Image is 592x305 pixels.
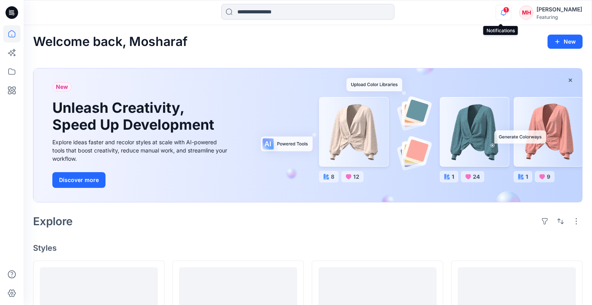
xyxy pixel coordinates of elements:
button: Discover more [52,172,105,188]
div: Explore ideas faster and recolor styles at scale with AI-powered tools that boost creativity, red... [52,138,229,163]
h4: Styles [33,243,583,253]
h2: Explore [33,215,73,228]
span: 1 [503,7,509,13]
h1: Unleash Creativity, Speed Up Development [52,99,218,133]
div: [PERSON_NAME] [536,5,582,14]
h2: Welcome back, Mosharaf [33,35,187,49]
a: Discover more [52,172,229,188]
div: Featuring [536,14,582,20]
button: New [548,35,583,49]
span: New [56,82,68,92]
div: MH [519,6,533,20]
